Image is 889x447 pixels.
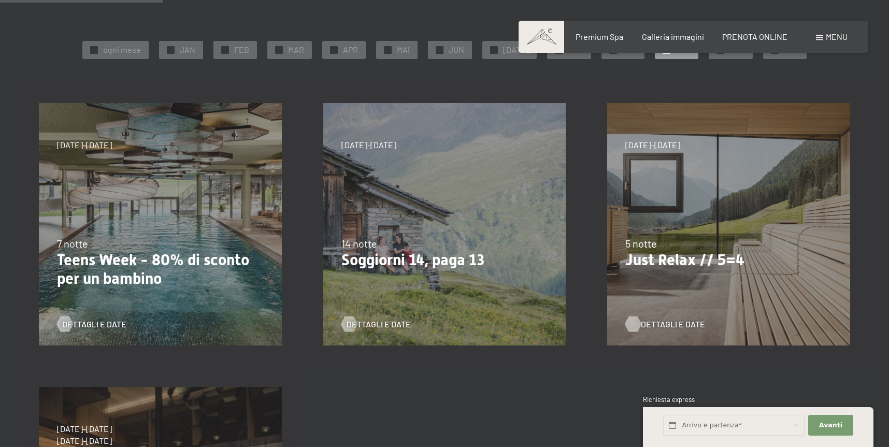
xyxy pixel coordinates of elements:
[57,139,112,151] span: [DATE]-[DATE]
[576,32,623,41] a: Premium Spa
[341,251,548,269] p: Soggiorni 14, paga 13
[438,46,442,53] span: ✓
[347,319,411,330] span: Dettagli e Date
[625,251,832,269] p: Just Relax // 5=4
[341,139,396,151] span: [DATE]-[DATE]
[92,46,96,53] span: ✓
[57,435,112,446] span: [DATE]-[DATE]
[492,46,496,53] span: ✓
[642,32,704,41] a: Galleria immagini
[503,44,529,55] span: [DATE]
[332,46,336,53] span: ✓
[180,44,195,55] span: JAN
[277,46,281,53] span: ✓
[57,251,264,288] p: Teens Week - 80% di sconto per un bambino
[625,319,695,330] a: Dettagli e Date
[826,32,848,41] span: Menu
[341,319,411,330] a: Dettagli e Date
[397,44,410,55] span: MAI
[57,423,112,435] span: [DATE]-[DATE]
[625,139,680,151] span: [DATE]-[DATE]
[103,44,141,55] span: ogni mese
[288,44,304,55] span: MAR
[625,237,657,250] span: 5 notte
[169,46,173,53] span: ✓
[722,32,787,41] a: PRENOTA ONLINE
[57,319,126,330] a: Dettagli e Date
[62,319,126,330] span: Dettagli e Date
[57,237,88,250] span: 7 notte
[449,44,464,55] span: JUN
[386,46,390,53] span: ✓
[819,421,842,430] span: Avanti
[808,415,853,436] button: Avanti
[641,319,705,330] span: Dettagli e Date
[343,44,358,55] span: APR
[341,237,377,250] span: 14 notte
[234,44,249,55] span: FEB
[223,46,227,53] span: ✓
[643,395,695,403] span: Richiesta express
